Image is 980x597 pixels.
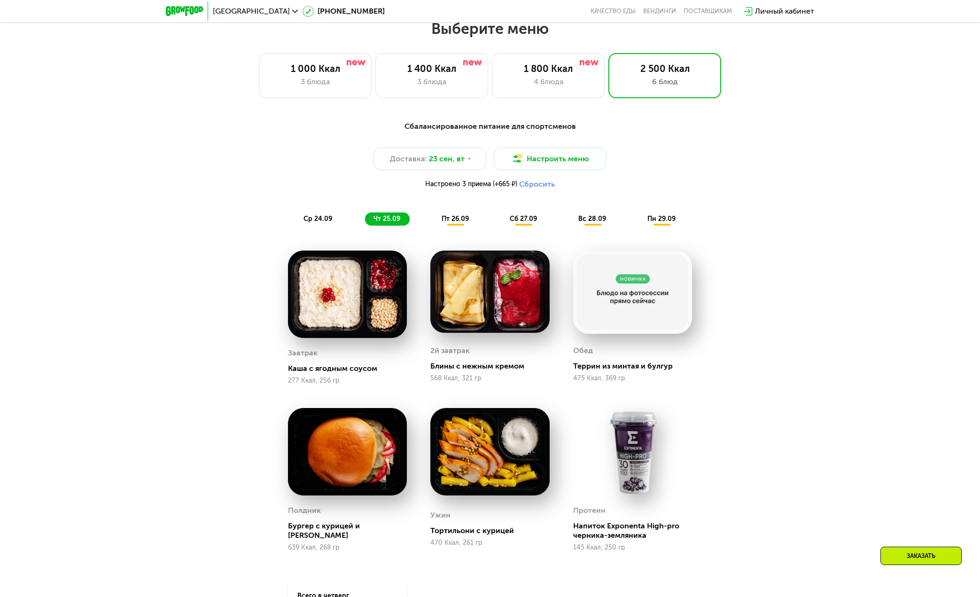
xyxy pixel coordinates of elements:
div: 1 800 Ккал [502,63,595,74]
div: 2й завтрак [430,344,470,358]
div: Сбалансированное питание для спортсменов [212,121,768,133]
span: Настроено 3 приема (+665 ₽) [425,181,517,188]
span: [GEOGRAPHIC_DATA] [213,8,290,15]
span: чт 25.09 [373,215,400,223]
div: Ужин [430,508,451,522]
div: Напиток Exponenta High-pro черника-земляника [573,521,700,540]
span: сб 27.09 [510,215,537,223]
div: Личный кабинет [755,6,814,17]
div: 1 000 Ккал [269,63,362,74]
div: Заказать [880,547,962,565]
div: 3 блюда [269,76,362,87]
div: Каша с ягодным соусом [288,364,414,373]
button: Настроить меню [494,148,607,170]
div: Террин из минтая и булгур [573,361,700,371]
span: пн 29.09 [647,215,676,223]
div: Полдник [288,503,321,518]
div: Тортильони с курицей [430,526,557,535]
span: ср 24.09 [303,215,332,223]
div: 3 блюда [385,76,478,87]
div: 4 блюда [502,76,595,87]
div: 1 400 Ккал [385,63,478,74]
div: Протеин [573,503,606,518]
a: Качество еды [591,8,636,15]
span: 23 сен, вт [429,153,465,165]
a: Вендинги [643,8,676,15]
button: Сбросить [519,180,555,189]
div: 470 Ккал, 261 гр [430,539,549,547]
a: [PHONE_NUMBER] [303,6,385,17]
span: вс 28.09 [578,215,606,223]
span: Доставка: [390,153,427,165]
div: Обед [573,344,593,358]
div: 475 Ккал, 369 гр [573,375,692,382]
div: 6 блюд [618,76,711,87]
div: Завтрак [288,346,318,360]
div: Блины с нежным кремом [430,361,557,371]
div: Бургер с курицей и [PERSON_NAME] [288,521,414,540]
span: пт 26.09 [442,215,469,223]
div: поставщикам [684,8,732,15]
h2: Выберите меню [30,19,950,38]
div: 145 Ккал, 250 гр [573,544,692,551]
div: 568 Ккал, 321 гр [430,375,549,382]
div: 639 Ккал, 268 гр [288,544,407,551]
div: 277 Ккал, 256 гр [288,377,407,385]
div: 2 500 Ккал [618,63,711,74]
